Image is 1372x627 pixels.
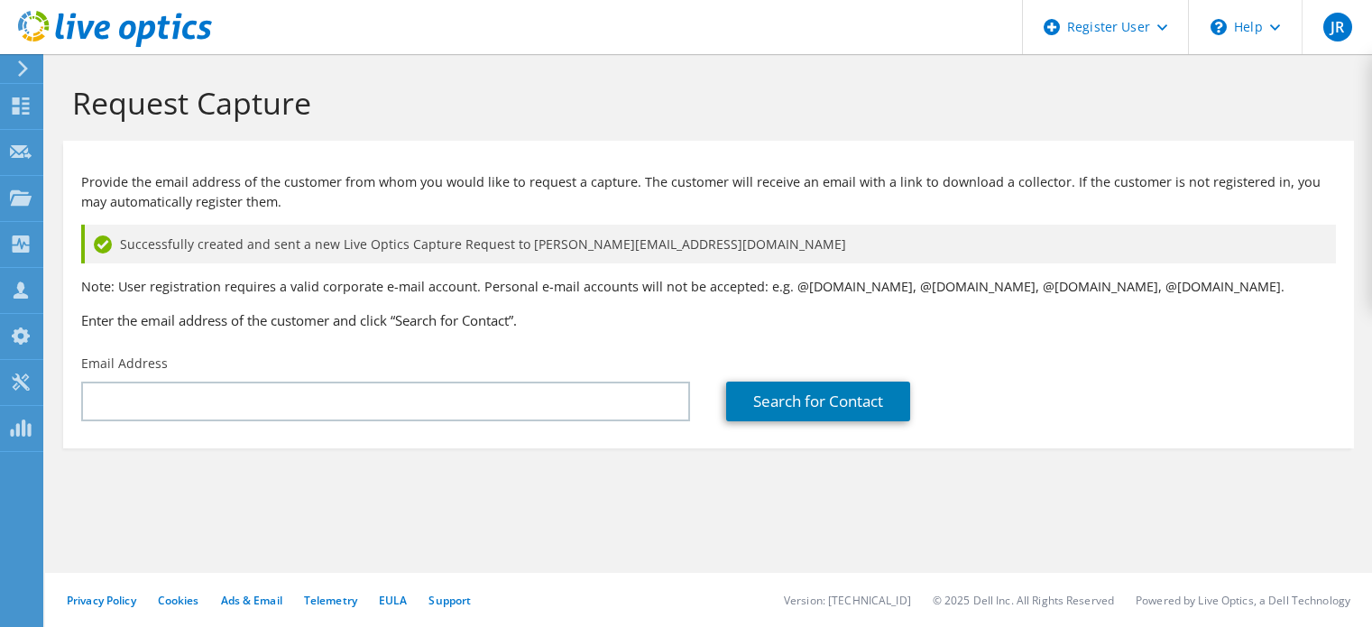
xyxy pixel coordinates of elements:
[933,593,1114,608] li: © 2025 Dell Inc. All Rights Reserved
[1211,19,1227,35] svg: \n
[81,355,168,373] label: Email Address
[81,172,1336,212] p: Provide the email address of the customer from whom you would like to request a capture. The cust...
[428,593,471,608] a: Support
[1136,593,1350,608] li: Powered by Live Optics, a Dell Technology
[379,593,407,608] a: EULA
[304,593,357,608] a: Telemetry
[120,235,846,254] span: Successfully created and sent a new Live Optics Capture Request to [PERSON_NAME][EMAIL_ADDRESS][D...
[67,593,136,608] a: Privacy Policy
[72,84,1336,122] h1: Request Capture
[1323,13,1352,41] span: JR
[81,277,1336,297] p: Note: User registration requires a valid corporate e-mail account. Personal e-mail accounts will ...
[158,593,199,608] a: Cookies
[784,593,911,608] li: Version: [TECHNICAL_ID]
[81,310,1336,330] h3: Enter the email address of the customer and click “Search for Contact”.
[221,593,282,608] a: Ads & Email
[726,382,910,421] a: Search for Contact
